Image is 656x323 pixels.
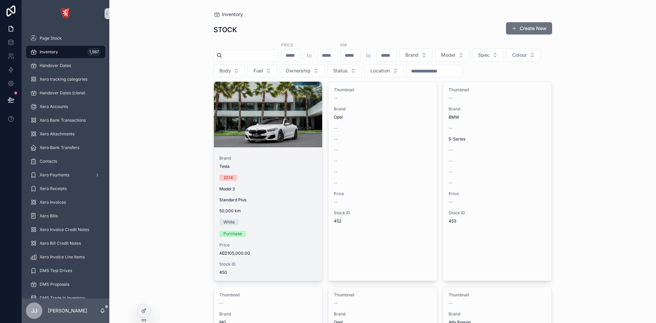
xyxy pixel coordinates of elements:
[26,59,105,72] a: Handover Dates
[449,115,459,120] span: BMW
[334,147,338,153] span: --
[449,199,453,205] span: --
[26,224,105,236] a: Xero Invoice Credit Notes
[512,52,527,58] span: Colour
[26,142,105,154] a: Xero Bank Transfers
[40,200,66,205] span: Xero Invoices
[219,208,317,214] span: 50,000 km
[40,268,72,273] span: DMS Test Drives
[219,251,317,256] span: AED105,000.00
[334,300,338,306] span: --
[334,311,432,317] span: Brand
[449,292,546,298] span: Thumbnail
[219,186,235,192] span: Model 3
[328,81,437,281] a: Thumbnail--BrandOpel------------Price--Stock ID452
[449,147,453,153] span: --
[26,210,105,222] a: Xero Bills
[334,106,432,112] span: Brand
[40,49,58,55] span: Inventory
[334,210,432,216] span: Stock ID
[334,218,432,224] span: 452
[40,172,69,178] span: Xero Payments
[222,11,243,18] span: Inventory
[286,67,311,74] span: Ownership
[48,307,87,314] p: [PERSON_NAME]
[307,51,312,59] p: to
[449,87,546,93] span: Thumbnail
[87,48,101,56] div: 1,987
[22,27,109,298] div: scrollable content
[334,87,432,93] span: Thumbnail
[26,73,105,85] a: Xero tracking categories
[40,186,67,191] span: Xero Receipts
[370,67,390,74] span: Location
[334,169,338,175] span: --
[40,77,87,82] span: Xero tracking categories
[334,292,432,298] span: Thumbnail
[31,307,37,315] span: JJ
[219,292,317,298] span: Thumbnail
[40,131,74,137] span: Xero Attachments
[449,158,453,164] span: --
[219,311,317,317] span: Brand
[365,64,404,77] button: Select Button
[26,251,105,263] a: Xero Invoice Line Items
[399,49,433,62] button: Select Button
[40,63,71,68] span: Handover Dates
[26,100,105,113] a: Xero Accounts
[26,155,105,167] a: Contacts
[254,67,263,74] span: Fuel
[405,52,419,58] span: Brand
[449,106,546,112] span: Brand
[40,213,58,219] span: Xero Bills
[248,64,277,77] button: Select Button
[40,104,68,109] span: Xero Accounts
[219,156,317,161] span: Brand
[214,25,237,35] h1: STOCK
[40,90,85,96] span: Handover Dates (clone)
[40,295,85,301] span: DMS Trade In Inventory
[472,49,504,62] button: Select Button
[449,180,453,186] span: --
[26,196,105,208] a: Xero Invoices
[40,118,86,123] span: Xero Bank Transactions
[223,175,233,181] div: 2014
[26,87,105,99] a: Handover Dates (clone)
[40,282,69,287] span: DMS Proposals
[333,67,348,74] span: Status
[281,42,293,48] label: Price
[223,231,242,237] div: Purchase
[449,169,453,175] span: --
[60,8,71,19] img: App logo
[449,210,546,216] span: Stock ID
[366,51,371,59] p: to
[340,42,347,48] label: KM
[214,64,245,77] button: Select Button
[40,241,81,246] span: Xero Bill Credit Notes
[327,64,362,77] button: Select Button
[334,191,432,197] span: Price
[449,125,453,131] span: --
[334,199,338,205] span: --
[40,159,57,164] span: Contacts
[219,300,223,306] span: --
[334,180,338,186] span: --
[26,237,105,250] a: Xero Bill Credit Notes
[280,64,325,77] button: Select Button
[506,22,552,35] button: Create New
[219,197,246,203] span: Standard Plus
[26,278,105,291] a: DMS Proposals
[449,218,546,224] span: 453
[449,300,453,306] span: --
[219,261,317,267] span: Stock ID
[26,128,105,140] a: Xero Attachments
[26,169,105,181] a: Xero Payments
[334,158,338,164] span: --
[40,227,89,232] span: Xero Invoice Credit Notes
[334,95,338,101] span: --
[219,270,317,275] span: 450
[26,114,105,126] a: Xero Bank Transactions
[26,265,105,277] a: DMS Test Drives
[435,49,469,62] button: Select Button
